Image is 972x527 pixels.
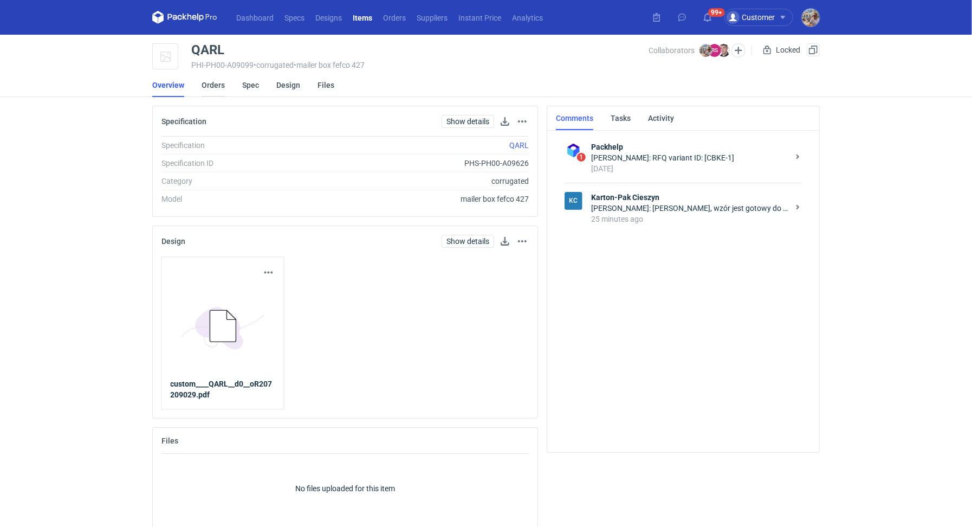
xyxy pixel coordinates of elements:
[161,117,206,126] h2: Specification
[591,192,789,203] strong: Karton-Pak Cieszyn
[161,158,308,169] div: Specification ID
[591,203,789,214] div: [PERSON_NAME]: [PERSON_NAME], wzór jest gotowy do wysyłki.
[516,235,529,248] button: Actions
[717,44,730,57] img: Maciej Sikora
[565,192,582,210] div: Karton-Pak Cieszyn
[171,379,275,401] a: custom____QARL__d0__oR207209029.pdf
[507,11,548,24] a: Analytics
[161,194,308,204] div: Model
[708,44,721,57] figcaption: RS
[276,73,300,97] a: Design
[191,43,224,56] div: QARL
[442,235,494,248] a: Show details
[254,61,294,69] span: • corrugated
[152,73,184,97] a: Overview
[591,163,789,174] div: [DATE]
[279,11,310,24] a: Specs
[724,9,802,26] button: Customer
[317,73,334,97] a: Files
[191,61,649,69] div: PHI-PH00-A09099
[498,235,511,248] a: Download design
[347,11,378,24] a: Items
[565,192,582,210] figcaption: KC
[761,43,802,56] div: Locked
[295,483,395,494] p: No files uploaded for this item
[231,11,279,24] a: Dashboard
[649,46,695,55] span: Collaborators
[161,436,178,445] h2: Files
[591,152,789,163] div: [PERSON_NAME]: RFQ variant ID: [CBKE-1]
[152,11,217,24] svg: Packhelp Pro
[262,266,275,279] button: Actions
[161,140,308,151] div: Specification
[308,194,529,204] div: mailer box fefco 427
[308,158,529,169] div: PHS-PH00-A09626
[242,73,259,97] a: Spec
[498,115,511,128] button: Download specification
[565,142,582,159] img: Packhelp
[699,9,716,26] button: 99+
[202,73,225,97] a: Orders
[411,11,453,24] a: Suppliers
[171,380,273,400] strong: custom____QARL__d0__oR207209029.pdf
[161,176,308,187] div: Category
[727,11,775,24] div: Customer
[648,106,674,130] a: Activity
[294,61,365,69] span: • mailer box fefco 427
[577,153,586,162] span: 1
[731,43,746,57] button: Edit collaborators
[611,106,631,130] a: Tasks
[310,11,347,24] a: Designs
[161,237,185,246] h2: Design
[453,11,507,24] a: Instant Price
[556,106,593,130] a: Comments
[442,115,494,128] a: Show details
[591,142,789,152] strong: Packhelp
[699,44,712,57] img: Michał Palasek
[802,9,820,27] img: Michał Palasek
[516,115,529,128] button: Actions
[807,43,820,56] button: Duplicate Item
[378,11,411,24] a: Orders
[591,214,789,224] div: 25 minutes ago
[308,176,529,187] div: corrugated
[509,141,529,150] a: QARL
